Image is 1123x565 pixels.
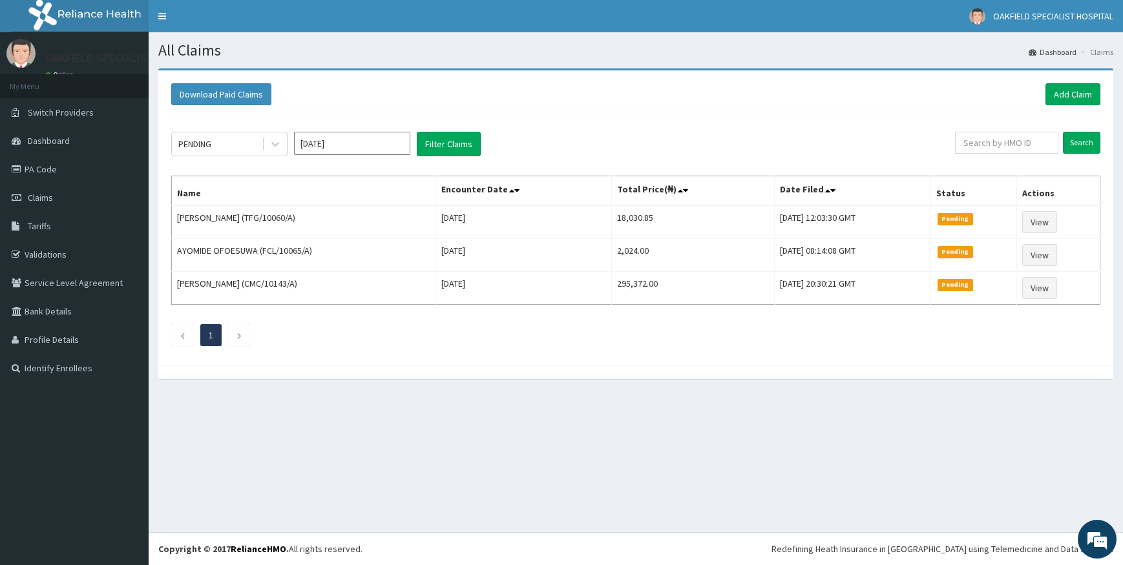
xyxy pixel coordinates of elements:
[1078,46,1113,57] li: Claims
[172,176,436,206] th: Name
[172,205,436,239] td: [PERSON_NAME] (TFG/10060/A)
[171,83,271,105] button: Download Paid Claims
[774,239,931,272] td: [DATE] 08:14:08 GMT
[436,176,612,206] th: Encounter Date
[1029,46,1076,57] a: Dashboard
[158,543,289,555] strong: Copyright © 2017 .
[969,8,985,25] img: User Image
[158,42,1113,59] h1: All Claims
[231,543,286,555] a: RelianceHMO
[1017,176,1100,206] th: Actions
[28,135,70,147] span: Dashboard
[771,542,1113,555] div: Redefining Heath Insurance in [GEOGRAPHIC_DATA] using Telemedicine and Data Science!
[1022,277,1057,299] a: View
[28,107,94,118] span: Switch Providers
[1022,244,1057,266] a: View
[209,329,213,341] a: Page 1 is your current page
[955,132,1058,154] input: Search by HMO ID
[938,279,973,291] span: Pending
[938,246,973,258] span: Pending
[417,132,481,156] button: Filter Claims
[931,176,1017,206] th: Status
[436,239,612,272] td: [DATE]
[172,272,436,305] td: [PERSON_NAME] (CMC/10143/A)
[28,220,51,232] span: Tariffs
[45,70,76,79] a: Online
[28,192,53,203] span: Claims
[774,205,931,239] td: [DATE] 12:03:30 GMT
[236,329,242,341] a: Next page
[774,272,931,305] td: [DATE] 20:30:21 GMT
[180,329,185,341] a: Previous page
[611,176,774,206] th: Total Price(₦)
[6,39,36,68] img: User Image
[436,272,612,305] td: [DATE]
[611,205,774,239] td: 18,030.85
[1022,211,1057,233] a: View
[172,239,436,272] td: AYOMIDE OFOESUWA (FCL/10065/A)
[178,138,211,150] div: PENDING
[294,132,410,155] input: Select Month and Year
[938,213,973,225] span: Pending
[611,239,774,272] td: 2,024.00
[45,52,207,64] p: OAKFIELD SPECIALIST HOSPITAL
[1063,132,1100,154] input: Search
[993,10,1113,22] span: OAKFIELD SPECIALIST HOSPITAL
[611,272,774,305] td: 295,372.00
[149,532,1123,565] footer: All rights reserved.
[436,205,612,239] td: [DATE]
[1045,83,1100,105] a: Add Claim
[774,176,931,206] th: Date Filed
